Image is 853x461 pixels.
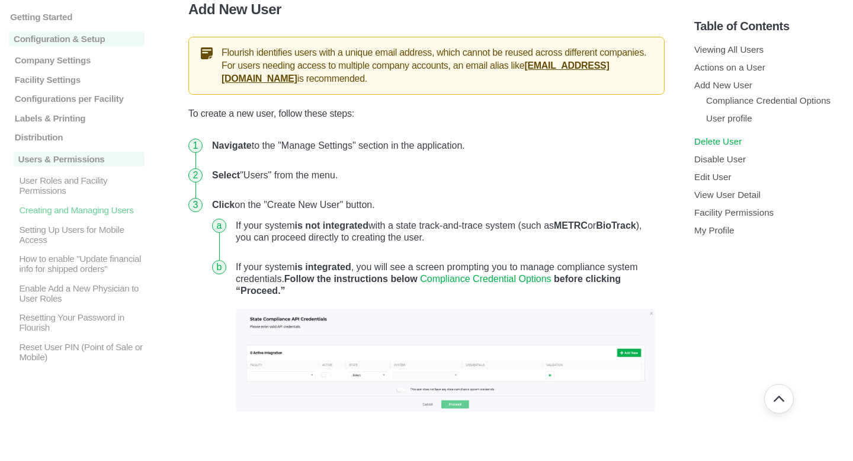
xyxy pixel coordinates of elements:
p: Distribution [14,133,145,143]
a: Setting Up Users for Mobile Access [9,225,145,245]
p: Reset User PIN (Point of Sale or Mobile) [18,342,145,362]
a: Disable User [694,154,746,164]
p: Labels & Printing [14,113,145,123]
a: User Roles and Facility Permissions [9,175,145,196]
a: Labels & Printing [9,113,145,123]
h5: Table of Contents [694,20,844,33]
a: Reset User PIN (Point of Sale or Mobile) [9,342,145,362]
strong: before clicking “Proceed.” [236,274,621,296]
a: Viewing All Users [694,44,764,55]
strong: Follow the instructions below [284,274,418,284]
li: If your system with a state track-and-trace system (such as or ), you can proceed directly to cre... [231,211,660,252]
a: Configuration & Setup [9,31,145,46]
a: Delete User [694,136,742,146]
p: To create a new user, follow these steps: [188,106,665,121]
p: Configurations per Facility [14,94,145,104]
a: [EMAIL_ADDRESS][DOMAIN_NAME] [222,60,609,84]
p: Retail POS - Allow to Allocate Inventory to a Purchase Order Manually [18,372,145,402]
p: User Roles and Facility Permissions [18,175,145,196]
a: Facility Permissions [694,207,774,217]
strong: Select [212,170,240,180]
div: Flourish identifies users with a unique email address, which cannot be reused across different co... [188,37,665,95]
a: Facility Settings [9,75,145,85]
a: Compliance Credential Options [420,274,551,284]
a: Users & Permissions [9,152,145,167]
p: Setting Up Users for Mobile Access [18,225,145,245]
strong: Navigate [212,140,252,151]
p: Company Settings [14,55,145,65]
a: Company Settings [9,55,145,65]
li: "Users" from the menu. [207,161,665,190]
a: Creating and Managing Users [9,205,145,215]
a: Getting Started [9,12,145,22]
a: View User Detail [694,190,761,200]
a: Resetting Your Password in Flourish [9,312,145,332]
a: How to enable "Update financial info for shipped orders" [9,254,145,274]
h4: Add New User [188,1,665,18]
a: Enable Add a New Physician to User Roles [9,283,145,303]
strong: is integrated [295,262,351,272]
img: screen-shot-2023-04-28-at-11-17-50-am.png [236,309,655,412]
p: Facility Settings [14,75,145,85]
p: How to enable "Update financial info for shipped orders" [18,254,145,274]
strong: BioTrack [596,220,636,230]
a: Edit User [694,172,731,182]
a: Retail POS - Allow to Allocate Inventory to a Purchase Order Manually [9,372,145,402]
a: Configurations per Facility [9,94,145,104]
a: My Profile [694,225,735,235]
a: Distribution [9,133,145,143]
button: Go back to top of document [764,384,794,414]
li: If your system , you will see a screen prompting you to manage compliance system credentials. [231,252,660,433]
strong: METRC [554,220,588,230]
p: Resetting Your Password in Flourish [18,312,145,332]
a: Actions on a User [694,62,765,72]
p: Enable Add a New Physician to User Roles [18,283,145,303]
strong: Click [212,200,235,210]
li: to the "Manage Settings" section in the application. [207,131,665,161]
a: Add New User [694,80,752,90]
li: on the "Create New User" button. [207,190,665,441]
a: User profile [706,113,752,123]
a: Compliance Credential Options [706,95,830,105]
p: Creating and Managing Users [18,205,145,215]
p: Users & Permissions [14,152,145,167]
strong: is not integrated [295,220,368,230]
